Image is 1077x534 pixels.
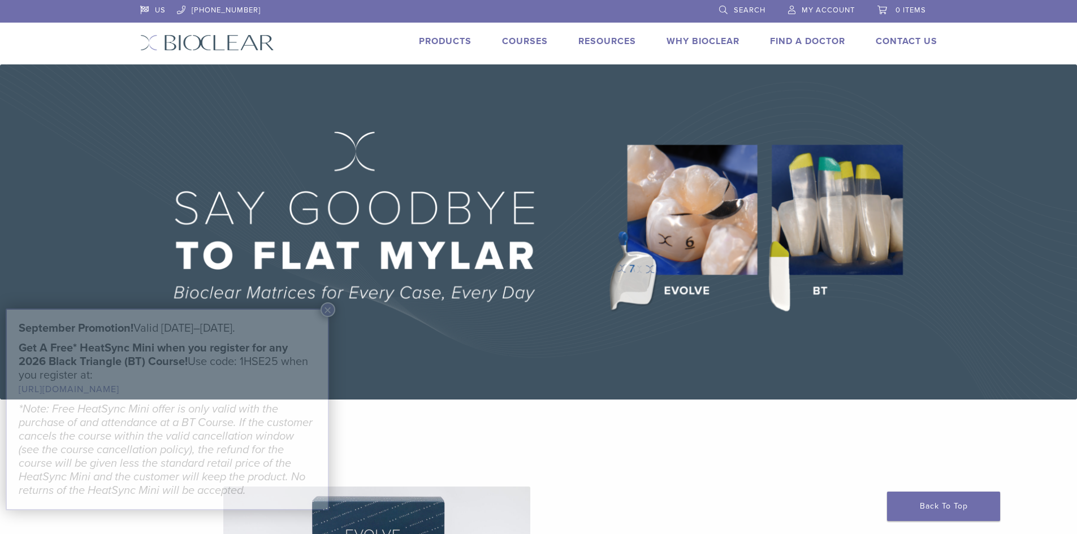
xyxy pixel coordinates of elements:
h5: Valid [DATE]–[DATE]. [19,322,316,335]
em: *Note: Free HeatSync Mini offer is only valid with the purchase of and attendance at a BT Course.... [19,402,313,497]
button: Close [321,302,335,317]
span: My Account [802,6,855,15]
a: Find A Doctor [770,36,845,47]
a: Products [419,36,472,47]
a: Courses [502,36,548,47]
a: Resources [578,36,636,47]
a: Back To Top [887,492,1000,521]
span: 0 items [896,6,926,15]
h5: Use code: 1HSE25 when you register at: [19,341,316,396]
span: Search [734,6,765,15]
a: Why Bioclear [667,36,739,47]
strong: Get A Free* HeatSync Mini when you register for any 2026 Black Triangle (BT) Course! [19,341,288,368]
strong: September Promotion! [19,322,133,335]
a: Contact Us [876,36,937,47]
img: Bioclear [140,34,274,51]
a: [URL][DOMAIN_NAME] [19,384,119,395]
